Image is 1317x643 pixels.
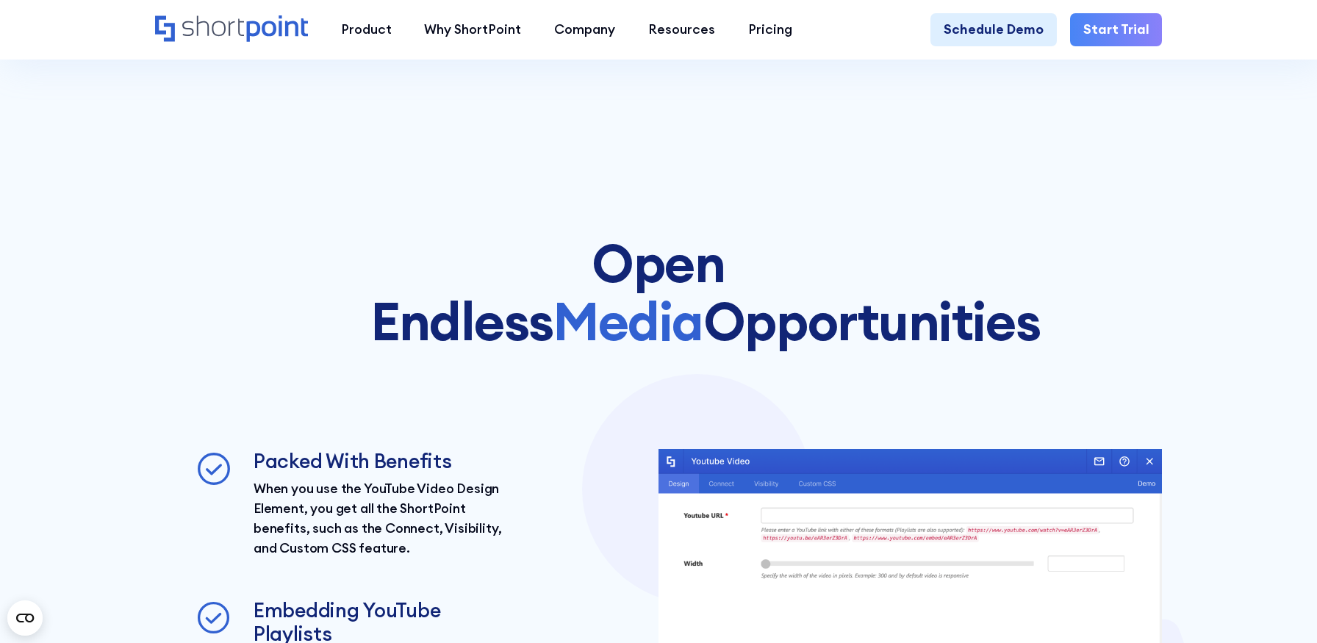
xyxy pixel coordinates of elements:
[554,20,615,40] div: Company
[324,13,408,46] a: Product
[1052,473,1317,643] iframe: Chat Widget
[930,13,1057,46] a: Schedule Demo
[7,600,43,636] button: Open CMP widget
[648,20,715,40] div: Resources
[632,13,732,46] a: Resources
[553,287,703,354] em: Media
[1070,13,1163,46] a: Start Trial
[731,13,808,46] a: Pricing
[748,20,792,40] div: Pricing
[254,479,515,558] p: When you use the YouTube Video Design Element, you get all the ShortPoint benefits, such as the C...
[424,20,521,40] div: Why ShortPoint
[155,15,308,44] a: Home
[341,20,392,40] div: Product
[408,13,538,46] a: Why ShortPoint
[254,449,515,473] h3: Packed With Benefits
[538,13,632,46] a: Company
[370,234,947,351] h2: Open Endless Opportunities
